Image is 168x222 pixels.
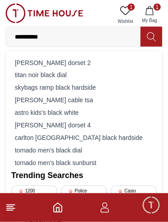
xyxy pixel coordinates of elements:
[11,144,157,157] div: tornado men's black dial
[11,57,157,69] div: [PERSON_NAME] dorset 2
[5,4,83,23] img: ...
[154,4,161,11] span: 1
[11,107,157,119] div: astro kids's black white
[11,132,157,144] div: carlton [GEOGRAPHIC_DATA] black hardside
[128,4,135,11] span: 1
[111,186,157,197] div: Casio
[142,196,161,215] div: Chat Widget
[138,17,161,24] span: My Bag
[11,157,157,170] div: tornado men's black sunburst
[114,18,137,25] span: Wishlist
[11,186,57,197] div: 1200
[52,202,63,213] a: Home
[11,94,157,107] div: [PERSON_NAME] cable tsa
[11,69,157,82] div: titan noir black dial
[11,119,157,132] div: [PERSON_NAME] dorset 4
[11,82,157,94] div: skybags ramp black hardside
[137,4,163,26] button: 1My Bag
[114,4,137,26] a: 1Wishlist
[11,170,157,182] h2: Trending Searches
[61,186,107,197] div: Police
